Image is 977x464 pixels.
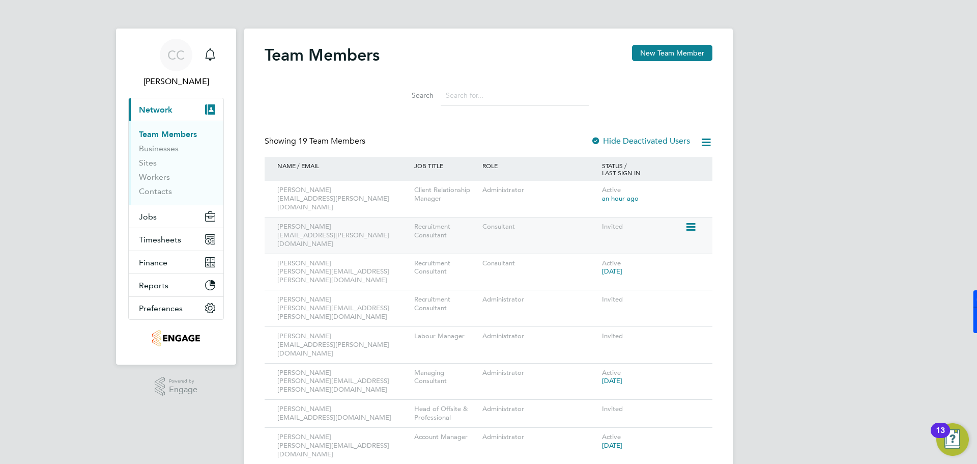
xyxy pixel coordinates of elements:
div: [PERSON_NAME] [PERSON_NAME][EMAIL_ADDRESS][PERSON_NAME][DOMAIN_NAME] [275,254,412,290]
div: Invited [599,217,685,236]
div: Recruitment Consultant [412,290,480,318]
img: thornbaker-logo-retina.png [152,330,199,346]
span: CC [167,48,185,62]
span: Timesheets [139,235,181,244]
a: Workers [139,172,170,182]
div: Network [129,121,223,205]
nav: Main navigation [116,29,236,365]
div: Head of Offsite & Professional [412,400,480,427]
span: Jobs [139,212,157,222]
span: Preferences [139,304,183,313]
button: New Team Member [632,45,712,61]
div: NAME / EMAIL [275,157,412,174]
a: Go to home page [128,330,224,346]
div: [PERSON_NAME] [EMAIL_ADDRESS][PERSON_NAME][DOMAIN_NAME] [275,181,412,217]
button: Network [129,98,223,121]
div: Consultant [480,254,599,273]
span: Finance [139,258,167,267]
div: [PERSON_NAME] [PERSON_NAME][EMAIL_ADDRESS][PERSON_NAME][DOMAIN_NAME] [275,290,412,326]
div: Administrator [480,181,599,200]
button: Finance [129,251,223,274]
div: [PERSON_NAME] [PERSON_NAME][EMAIL_ADDRESS][DOMAIN_NAME] [275,428,412,464]
div: Active [599,428,702,455]
label: Hide Deactivated Users [591,136,690,146]
div: [PERSON_NAME] [EMAIL_ADDRESS][PERSON_NAME][DOMAIN_NAME] [275,327,412,363]
a: Team Members [139,129,197,139]
button: Preferences [129,297,223,319]
button: Reports [129,274,223,296]
div: Administrator [480,400,599,419]
div: Managing Consultant [412,364,480,391]
span: Reports [139,281,168,290]
span: Powered by [169,377,197,386]
a: Contacts [139,186,172,196]
div: Labour Manager [412,327,480,346]
div: Invited [599,400,702,419]
div: Client Relationship Manager [412,181,480,208]
input: Search for... [441,86,589,105]
a: CC[PERSON_NAME] [128,39,224,88]
div: Recruitment Consultant [412,254,480,282]
span: [DATE] [602,376,622,385]
span: Engage [169,386,197,394]
span: Network [139,105,173,115]
div: STATUS / LAST SIGN IN [599,157,702,181]
div: Administrator [480,290,599,309]
div: Invited [599,327,702,346]
div: [PERSON_NAME] [EMAIL_ADDRESS][PERSON_NAME][DOMAIN_NAME] [275,217,412,254]
div: Recruitment Consultant [412,217,480,245]
button: Timesheets [129,228,223,251]
div: Administrator [480,364,599,383]
span: Charlie Collier [128,75,224,88]
div: Consultant [480,217,599,236]
div: Administrator [480,428,599,447]
button: Jobs [129,205,223,228]
a: Sites [139,158,157,168]
div: [PERSON_NAME] [EMAIL_ADDRESS][DOMAIN_NAME] [275,400,412,427]
a: Businesses [139,144,179,153]
div: [PERSON_NAME] [PERSON_NAME][EMAIL_ADDRESS][PERSON_NAME][DOMAIN_NAME] [275,364,412,400]
div: Invited [599,290,702,309]
span: 19 Team Members [298,136,365,146]
a: Powered byEngage [155,377,198,396]
div: Active [599,181,702,208]
span: [DATE] [602,441,622,450]
div: 13 [936,430,945,444]
div: JOB TITLE [412,157,480,174]
button: Open Resource Center, 13 new notifications [936,423,969,456]
div: Active [599,254,702,282]
div: Account Manager [412,428,480,447]
span: an hour ago [602,194,639,203]
h2: Team Members [265,45,380,65]
div: Active [599,364,702,391]
div: Showing [265,136,367,147]
div: ROLE [480,157,599,174]
div: Administrator [480,327,599,346]
label: Search [388,91,434,100]
span: [DATE] [602,267,622,276]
